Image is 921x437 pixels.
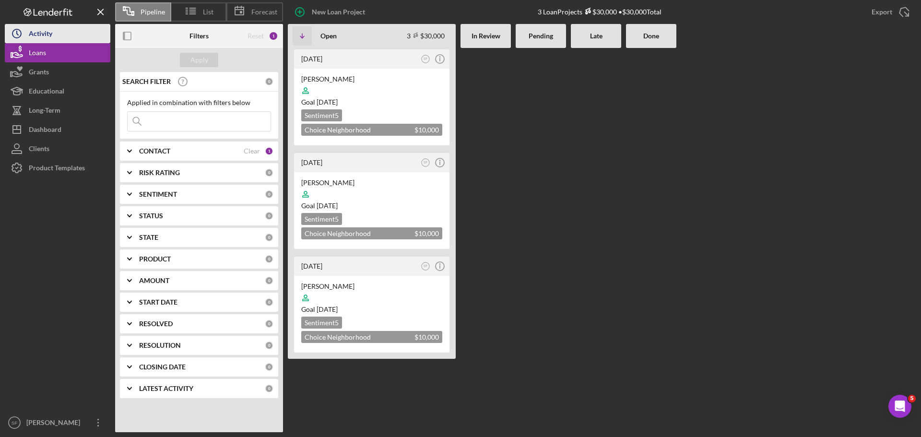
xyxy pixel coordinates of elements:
[29,62,49,84] div: Grants
[141,8,165,16] span: Pipeline
[862,2,916,22] button: Export
[414,126,439,134] span: $10,000
[301,282,442,291] div: [PERSON_NAME]
[139,255,171,263] b: PRODUCT
[301,331,442,343] div: Choice Neighborhood Microenterprise Microloan Program
[5,120,110,139] button: Dashboard
[29,24,52,46] div: Activity
[888,395,911,418] iframe: Intercom live chat
[139,169,180,177] b: RISK RATING
[265,212,273,220] div: 0
[5,82,110,101] button: Educational
[265,77,273,86] div: 0
[414,333,439,341] span: $10,000
[301,317,342,329] div: Sentiment 5
[538,8,661,16] div: 3 Loan Projects • $30,000 Total
[5,24,110,43] button: Activity
[424,161,427,164] text: SF
[139,190,177,198] b: SENTIMENT
[265,298,273,307] div: 0
[317,201,338,210] time: 08/10/2024
[139,320,173,328] b: RESOLVED
[472,32,500,40] b: In Review
[29,120,61,142] div: Dashboard
[293,48,451,147] a: [DATE]SF[PERSON_NAME]Goal [DATE]Sentiment5Choice Neighborhood Microenterprise Microloan Program $...
[5,139,110,158] button: Clients
[122,78,171,85] b: SEARCH FILTER
[590,32,602,40] b: Late
[5,413,110,432] button: SF[PERSON_NAME]
[317,305,338,313] time: 07/12/2024
[139,147,170,155] b: CONTACT
[419,53,432,66] button: SF
[248,32,264,40] div: Reset
[24,413,86,435] div: [PERSON_NAME]
[293,152,451,250] a: [DATE]SF[PERSON_NAME]Goal [DATE]Sentiment5Choice Neighborhood Microenterprise Microloan Program $...
[5,101,110,120] button: Long-Term
[301,158,322,166] time: 2024-06-26 17:17
[139,234,158,241] b: STATE
[269,31,278,41] div: 1
[872,2,892,22] div: Export
[407,32,445,40] div: 3 $30,000
[301,124,442,136] div: Choice Neighborhood Microenterprise Microloan Program
[301,55,322,63] time: 2024-06-26 17:22
[293,255,451,354] a: [DATE]SF[PERSON_NAME]Goal [DATE]Sentiment5Choice Neighborhood Microenterprise Microloan Program $...
[139,212,163,220] b: STATUS
[127,99,271,106] div: Applied in combination with filters below
[139,298,177,306] b: START DATE
[312,2,365,22] div: New Loan Project
[203,8,213,16] span: List
[265,363,273,371] div: 0
[5,62,110,82] button: Grants
[265,233,273,242] div: 0
[244,147,260,155] div: Clear
[301,201,338,210] span: Goal
[265,255,273,263] div: 0
[414,229,439,237] span: $10,000
[265,190,273,199] div: 0
[265,276,273,285] div: 0
[643,32,659,40] b: Done
[317,98,338,106] time: 08/10/2024
[908,395,916,402] span: 5
[288,2,375,22] button: New Loan Project
[29,43,46,65] div: Loans
[301,262,322,270] time: 2024-05-28 14:03
[139,342,181,349] b: RESOLUTION
[424,264,427,268] text: SF
[301,227,442,239] div: Choice Neighborhood Microenterprise Microloan Program
[29,139,49,161] div: Clients
[190,53,208,67] div: Apply
[180,53,218,67] button: Apply
[419,156,432,169] button: SF
[301,109,342,121] div: Sentiment 5
[265,147,273,155] div: 1
[29,82,64,103] div: Educational
[189,32,209,40] b: Filters
[5,43,110,62] button: Loans
[301,74,442,84] div: [PERSON_NAME]
[5,158,110,177] button: Product Templates
[139,363,186,371] b: CLOSING DATE
[29,101,60,122] div: Long-Term
[582,8,617,16] div: $30,000
[529,32,553,40] b: Pending
[301,98,338,106] span: Goal
[320,32,337,40] b: Open
[251,8,277,16] span: Forecast
[265,168,273,177] div: 0
[301,213,342,225] div: Sentiment 5
[265,384,273,393] div: 0
[139,277,169,284] b: AMOUNT
[29,158,85,180] div: Product Templates
[265,319,273,328] div: 0
[419,260,432,273] button: SF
